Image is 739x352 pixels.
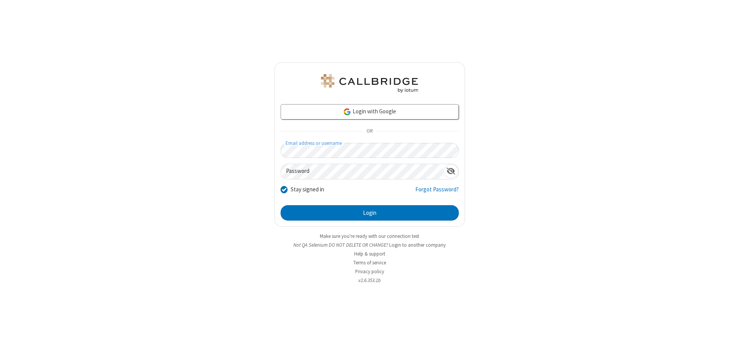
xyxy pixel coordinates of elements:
a: Login with Google [281,104,459,120]
img: google-icon.png [343,108,351,116]
button: Login to another company [389,241,446,249]
a: Make sure you're ready with our connection test [320,233,419,239]
span: OR [363,126,376,137]
label: Stay signed in [291,185,324,194]
li: v2.6.353.1b [274,277,465,284]
input: Email address or username [281,143,459,158]
a: Forgot Password? [415,185,459,200]
button: Login [281,205,459,221]
img: QA Selenium DO NOT DELETE OR CHANGE [319,74,420,93]
input: Password [281,164,443,179]
div: Show password [443,164,458,178]
a: Privacy policy [355,268,384,275]
li: Not QA Selenium DO NOT DELETE OR CHANGE? [274,241,465,249]
a: Terms of service [353,259,386,266]
a: Help & support [354,251,385,257]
